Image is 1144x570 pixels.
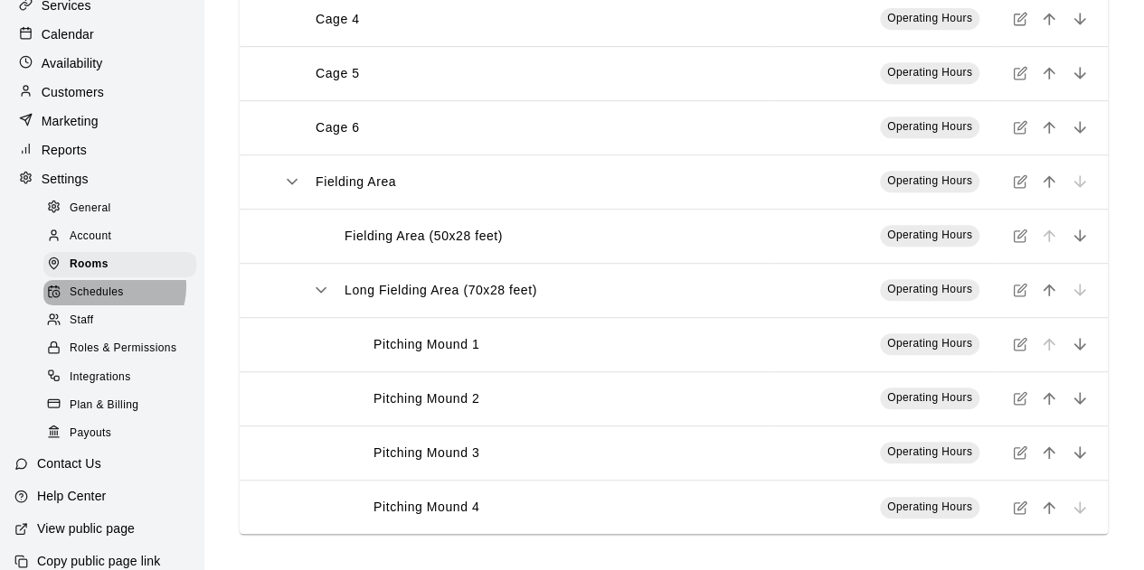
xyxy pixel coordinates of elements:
span: Operating Hours [887,500,972,513]
span: Operating Hours [887,12,972,24]
button: move item up [1035,276,1063,304]
a: Availability [14,50,189,77]
a: Marketing [14,107,189,135]
span: Operating Hours [887,337,972,350]
p: Pitching Mound 1 [373,335,479,354]
a: Customers [14,79,189,106]
div: Staff [43,308,196,333]
a: Integrations [43,363,203,391]
span: Rooms [70,256,109,274]
button: move item down [1066,385,1093,412]
p: Pitching Mound 3 [373,444,479,463]
a: Calendar [14,21,189,48]
p: Settings [42,170,89,188]
span: Operating Hours [887,120,972,133]
button: move item down [1066,5,1093,33]
p: Copy public page link [37,552,160,570]
p: View public page [37,519,135,537]
div: Plan & Billing [43,393,196,418]
span: Integrations [70,369,131,387]
a: Payouts [43,419,203,447]
a: Roles & Permissions [43,335,203,363]
button: move item up [1035,60,1063,87]
div: General [43,196,196,221]
div: Account [43,224,196,249]
p: Pitching Mound 4 [373,498,479,517]
a: Rooms [43,251,203,279]
span: Operating Hours [887,174,972,187]
span: Staff [70,312,93,330]
span: Schedules [70,284,124,302]
span: Operating Hours [887,391,972,404]
span: Operating Hours [887,66,972,79]
div: Payouts [43,421,196,446]
p: Fielding Area (50x28 feet) [345,227,503,246]
button: move item down [1066,222,1093,249]
a: Account [43,222,203,250]
p: Reports [42,141,87,159]
span: Payouts [70,425,111,443]
p: Contact Us [37,454,101,472]
p: Cage 5 [316,64,360,83]
span: Operating Hours [887,229,972,241]
div: Integrations [43,365,196,390]
p: Cage 4 [316,10,360,29]
button: move item up [1035,439,1063,466]
button: move item up [1035,168,1063,195]
p: Customers [42,83,104,101]
a: Reports [14,136,189,164]
p: Calendar [42,25,94,43]
p: Marketing [42,112,99,130]
p: Pitching Mound 2 [373,389,479,408]
div: Rooms [43,252,196,277]
a: Schedules [43,279,203,307]
span: General [70,200,111,218]
button: move item down [1066,331,1093,358]
p: Help Center [37,487,106,505]
a: Staff [43,307,203,335]
a: General [43,194,203,222]
button: move item down [1066,439,1093,466]
p: Availability [42,54,103,72]
div: Schedules [43,280,196,305]
button: move item down [1066,114,1093,141]
a: Plan & Billing [43,391,203,419]
button: move item down [1066,60,1093,87]
a: Settings [14,165,189,192]
span: Operating Hours [887,445,972,458]
button: move item up [1035,494,1063,521]
p: Cage 6 [316,118,360,137]
span: Roles & Permissions [70,340,176,358]
span: Plan & Billing [70,397,138,415]
span: Operating Hours [887,283,972,295]
p: Fielding Area [316,173,396,192]
div: Roles & Permissions [43,336,196,361]
button: move item up [1035,5,1063,33]
button: move item up [1035,385,1063,412]
p: Long Fielding Area (70x28 feet) [345,281,537,300]
span: Account [70,228,111,246]
button: move item up [1035,114,1063,141]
